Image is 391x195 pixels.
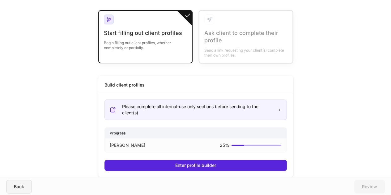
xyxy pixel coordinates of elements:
[219,142,229,148] p: 25 %
[104,37,187,50] div: Begin filling out client profiles, whether completely or partially.
[110,142,145,148] p: [PERSON_NAME]
[104,29,187,37] div: Start filling out client profiles
[175,163,216,167] div: Enter profile builder
[14,184,24,189] div: Back
[6,180,32,193] button: Back
[105,128,287,138] div: Progress
[104,82,145,88] div: Build client profiles
[122,104,272,116] div: Please complete all internal-use only sections before sending to the client(s)
[104,160,287,171] button: Enter profile builder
